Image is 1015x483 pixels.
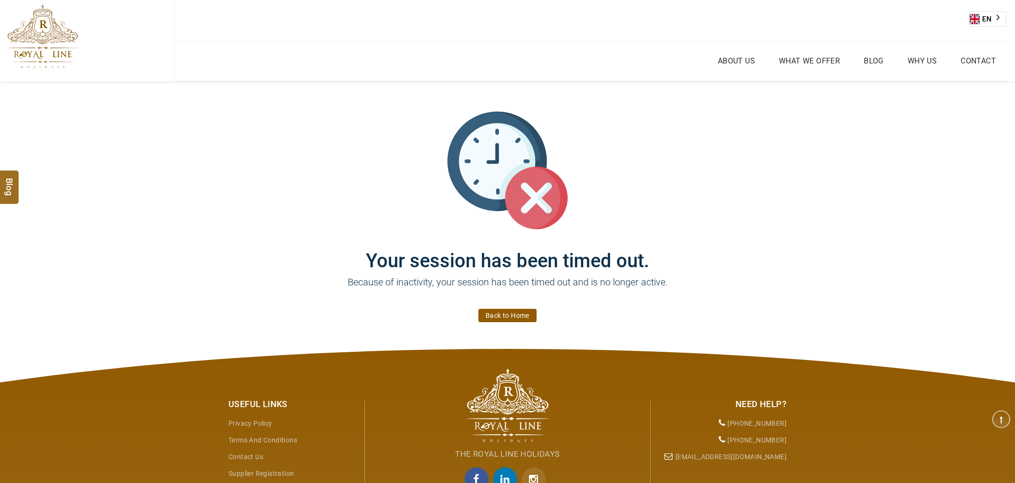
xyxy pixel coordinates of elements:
a: Back to Home [478,309,537,322]
img: The Royal Line Holidays [7,4,78,69]
iframe: chat widget [975,445,1005,473]
li: [PHONE_NUMBER] [658,415,787,432]
div: Need Help? [658,398,787,410]
a: Privacy Policy [228,420,272,427]
a: What we Offer [777,54,842,68]
li: [PHONE_NUMBER] [658,432,787,449]
div: Useful Links [228,398,357,410]
a: About Us [715,54,757,68]
aside: Language selected: English [969,11,1006,27]
h1: Your session has been timed out. [221,231,794,272]
img: The Royal Line Holidays [467,368,549,442]
a: Supplier Registration [228,470,294,477]
div: Language [969,11,1006,27]
p: Because of inactivity, your session has been timed out and is no longer active. [221,275,794,304]
img: session_time_out.svg [447,110,568,231]
a: Contact Us [228,453,263,461]
a: [EMAIL_ADDRESS][DOMAIN_NAME] [675,453,787,461]
span: The Royal Line Holidays [455,449,559,459]
a: Terms and Conditions [228,436,297,444]
span: Blog [3,178,16,186]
